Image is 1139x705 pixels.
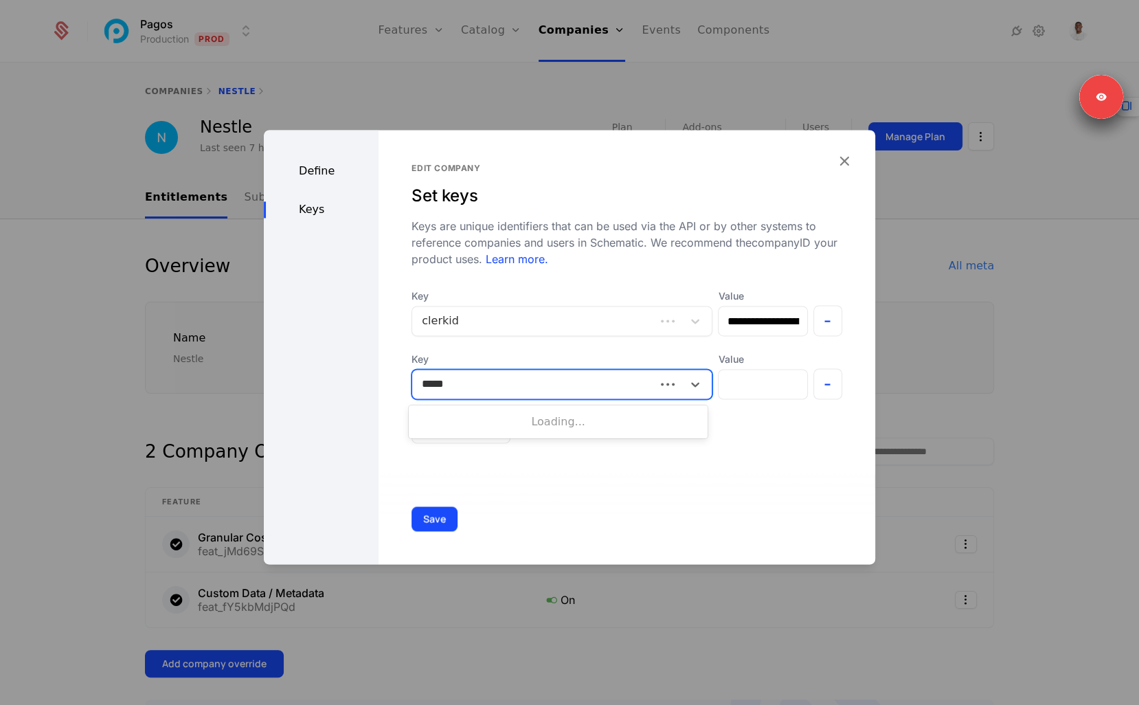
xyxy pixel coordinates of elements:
[411,352,712,366] span: Key
[718,352,807,366] label: Value
[411,163,842,174] div: Edit company
[411,416,510,443] button: Add another key
[411,218,842,267] div: Keys are unique identifiers that can be used via the API or by other systems to reference compani...
[411,185,842,207] div: Set keys
[482,252,548,266] a: Learn more.
[264,201,379,218] div: Keys
[264,163,379,179] div: Define
[813,305,843,336] button: -
[409,408,708,436] div: Loading...
[411,506,458,531] button: Save
[813,368,843,399] button: -
[718,289,807,303] label: Value
[411,289,712,303] span: Key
